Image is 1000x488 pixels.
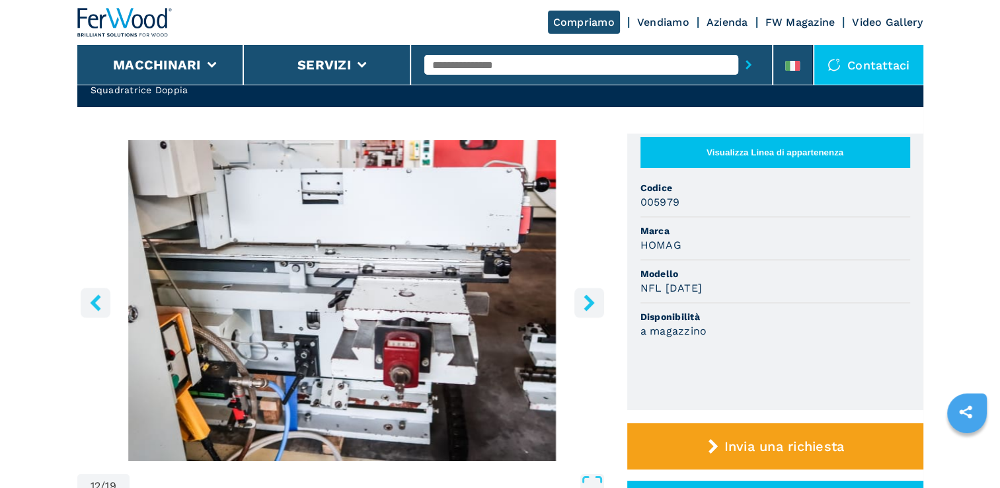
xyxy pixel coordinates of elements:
[640,181,910,194] span: Codice
[640,267,910,280] span: Modello
[827,58,841,71] img: Contattaci
[81,288,110,317] button: left-button
[548,11,620,34] a: Compriamo
[637,16,689,28] a: Vendiamo
[738,50,759,80] button: submit-button
[640,310,910,323] span: Disponibilità
[949,395,982,428] a: sharethis
[77,140,607,461] div: Go to Slide 12
[944,428,990,478] iframe: Chat
[640,237,681,253] h3: HOMAG
[297,57,351,73] button: Servizi
[113,57,201,73] button: Macchinari
[91,83,270,97] h2: Squadratrice Doppia
[707,16,748,28] a: Azienda
[574,288,604,317] button: right-button
[77,140,607,461] img: Squadratrice Doppia HOMAG NFL 25/4/10
[640,224,910,237] span: Marca
[640,323,707,339] h3: a magazzino
[640,137,910,168] button: Visualizza Linea di appartenenza
[77,8,173,37] img: Ferwood
[814,45,923,85] div: Contattaci
[724,438,844,454] span: Invia una richiesta
[640,194,680,210] h3: 005979
[765,16,835,28] a: FW Magazine
[640,280,703,296] h3: NFL [DATE]
[852,16,923,28] a: Video Gallery
[627,423,923,469] button: Invia una richiesta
